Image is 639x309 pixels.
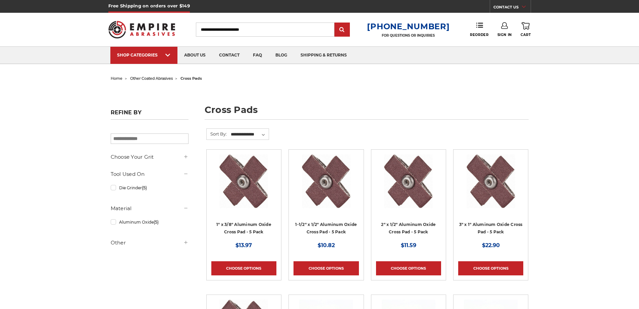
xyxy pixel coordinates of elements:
[458,261,523,275] a: Choose Options
[295,222,357,235] a: 1-1/2" x 1/2" Aluminum Oxide Cross Pad - 5 Pack
[294,261,359,275] a: Choose Options
[458,154,523,220] a: Abrasive Cross Pad
[294,47,354,64] a: shipping & returns
[177,47,212,64] a: about us
[470,33,488,37] span: Reorder
[212,47,246,64] a: contact
[376,261,441,275] a: Choose Options
[219,154,268,208] img: Abrasive Cross Pad
[381,222,436,235] a: 2" x 1/2" Aluminum Oxide Cross Pad - 5 Pack
[302,154,351,208] img: Abrasive Cross Pad
[384,154,433,208] img: Abrasive Cross Pad
[470,22,488,37] a: Reorder
[246,47,269,64] a: faq
[493,3,531,13] a: CONTACT US
[108,16,175,43] img: Empire Abrasives
[294,154,359,220] a: Abrasive Cross Pad
[205,105,529,120] h1: cross pads
[521,33,531,37] span: Cart
[376,154,441,220] a: Abrasive Cross Pad
[482,242,500,248] span: $22.90
[111,109,189,120] h5: Refine by
[235,242,252,248] span: $13.97
[367,33,449,38] p: FOR QUESTIONS OR INQUIRIES
[111,216,189,228] a: Aluminum Oxide
[111,182,189,194] a: Die Grinder
[111,153,189,161] h5: Choose Your Grit
[117,52,171,57] div: SHOP CATEGORIES
[142,185,147,190] span: (5)
[111,76,122,81] a: home
[111,170,189,178] h5: Tool Used On
[459,222,523,235] a: 3" x 1" Aluminum Oxide Cross Pad - 5 Pack
[154,220,159,225] span: (5)
[211,261,276,275] a: Choose Options
[269,47,294,64] a: blog
[318,242,335,248] span: $10.82
[111,239,189,247] h5: Other
[216,222,271,235] a: 1" x 3/8" Aluminum Oxide Cross Pad - 5 Pack
[401,242,416,248] span: $11.59
[467,154,515,208] img: Abrasive Cross Pad
[130,76,173,81] a: other coated abrasives
[497,33,512,37] span: Sign In
[180,76,202,81] span: cross pads
[521,22,531,37] a: Cart
[207,129,227,139] label: Sort By:
[230,129,269,140] select: Sort By:
[335,23,349,37] input: Submit
[111,204,189,213] h5: Material
[367,22,449,31] a: [PHONE_NUMBER]
[211,154,276,220] a: Abrasive Cross Pad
